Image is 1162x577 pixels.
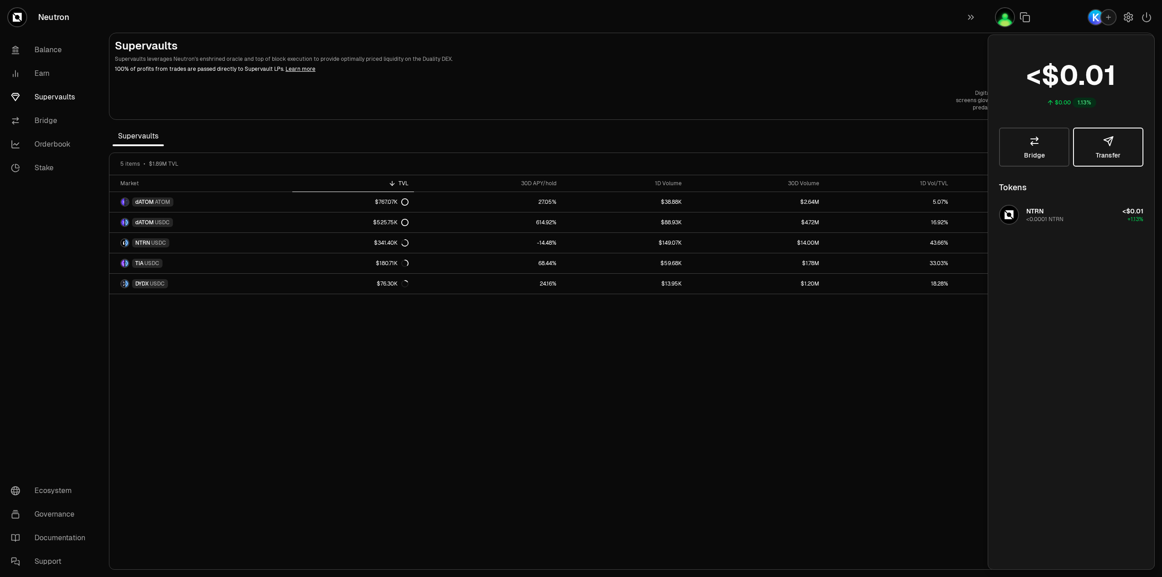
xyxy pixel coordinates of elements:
[956,104,1039,111] p: predators take aim.
[115,65,1083,73] p: 100% of profits from trades are passed directly to Supervault LPs.
[1073,98,1096,108] div: 1.13%
[292,233,414,253] a: $341.40K
[113,127,164,145] span: Supervaults
[109,212,292,232] a: dATOM LogoUSDC LogodATOMUSDC
[125,280,128,287] img: USDC Logo
[373,219,409,226] div: $525.75K
[994,201,1149,228] button: NTRN LogoNTRN<0.0001 NTRN<$0.01+1.13%
[109,274,292,294] a: DYDX LogoUSDC LogoDYDXUSDC
[954,212,1088,232] a: --
[956,89,1039,111] a: Digital cold war—screens glow with silent offers—predators take aim.
[115,39,1083,53] h2: Supervaults
[135,260,143,267] span: TIA
[999,181,1027,194] div: Tokens
[292,274,414,294] a: $76.30K
[414,212,562,232] a: 614.92%
[121,280,124,287] img: DYDX Logo
[109,192,292,212] a: dATOM LogoATOM LogodATOMATOM
[4,479,98,503] a: Ecosystem
[151,239,166,247] span: USDC
[1024,152,1045,158] span: Bridge
[4,85,98,109] a: Supervaults
[4,133,98,156] a: Orderbook
[1026,207,1044,215] span: NTRN
[825,192,954,212] a: 5.07%
[155,198,170,206] span: ATOM
[115,55,1083,63] p: Supervaults leverages Neutron's enshrined oracle and top of block execution to provide optimally ...
[954,274,1088,294] a: --
[125,260,128,267] img: USDC Logo
[375,198,409,206] div: $767.07K
[4,156,98,180] a: Stake
[830,180,948,187] div: 1D Vol/TVL
[414,274,562,294] a: 24.16%
[687,274,825,294] a: $1.20M
[414,253,562,273] a: 68.44%
[286,65,315,73] a: Learn more
[376,260,409,267] div: $180.71K
[150,280,165,287] span: USDC
[419,180,556,187] div: 30D APY/hold
[959,180,1082,187] div: My Position
[1123,207,1143,215] span: <$0.01
[1096,152,1121,158] span: Transfer
[125,239,128,247] img: USDC Logo
[825,233,954,253] a: 43.66%
[109,253,292,273] a: TIA LogoUSDC LogoTIAUSDC
[825,212,954,232] a: 16.92%
[825,274,954,294] a: 18.28%
[562,233,687,253] a: $149.07K
[125,219,128,226] img: USDC Logo
[135,198,154,206] span: dATOM
[1026,216,1064,223] div: <0.0001 NTRN
[562,212,687,232] a: $88.93K
[1088,10,1103,25] img: Keplr
[135,280,149,287] span: DYDX
[1000,206,1018,224] img: NTRN Logo
[414,192,562,212] a: 27.05%
[377,280,409,287] div: $76.30K
[121,198,124,206] img: dATOM Logo
[995,7,1015,27] button: Ledger
[144,260,159,267] span: USDC
[954,233,1088,253] a: --
[292,212,414,232] a: $525.75K
[954,192,1088,212] a: --
[120,180,287,187] div: Market
[687,192,825,212] a: $2.64M
[999,128,1069,167] a: Bridge
[562,192,687,212] a: $38.88K
[125,198,128,206] img: ATOM Logo
[567,180,682,187] div: 1D Volume
[996,8,1014,26] img: Ledger
[4,526,98,550] a: Documentation
[414,233,562,253] a: -14.48%
[1088,9,1117,25] button: Keplr
[4,38,98,62] a: Balance
[121,260,124,267] img: TIA Logo
[4,109,98,133] a: Bridge
[149,160,178,168] span: $1.89M TVL
[155,219,170,226] span: USDC
[954,253,1088,273] a: --
[121,219,124,226] img: dATOM Logo
[292,192,414,212] a: $767.07K
[687,253,825,273] a: $1.78M
[562,253,687,273] a: $59.68K
[109,233,292,253] a: NTRN LogoUSDC LogoNTRNUSDC
[562,274,687,294] a: $13.95K
[956,89,1039,97] p: Digital cold war—
[1073,128,1143,167] button: Transfer
[825,253,954,273] a: 33.03%
[687,212,825,232] a: $4.72M
[1128,216,1143,223] span: +1.13%
[4,550,98,573] a: Support
[298,180,409,187] div: TVL
[121,239,124,247] img: NTRN Logo
[693,180,819,187] div: 30D Volume
[120,160,140,168] span: 5 items
[135,239,150,247] span: NTRN
[4,62,98,85] a: Earn
[687,233,825,253] a: $14.00M
[374,239,409,247] div: $341.40K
